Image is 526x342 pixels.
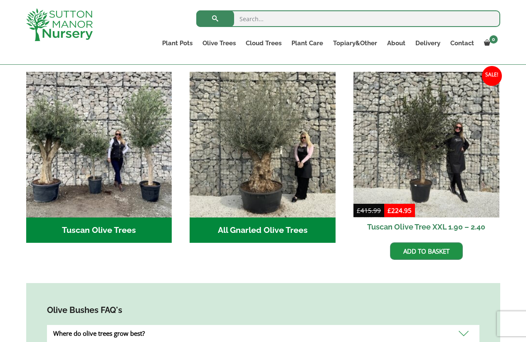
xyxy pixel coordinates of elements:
span: £ [388,206,391,215]
a: Visit product category Tuscan Olive Trees [26,72,172,243]
a: Plant Care [286,37,328,49]
a: Olive Trees [198,37,241,49]
a: Topiary&Other [328,37,382,49]
bdi: 224.95 [388,206,412,215]
span: Sale! [482,66,502,86]
h2: Tuscan Olive Tree XXL 1.90 – 2.40 [353,217,499,236]
a: Contact [445,37,479,49]
a: About [382,37,410,49]
a: Visit product category All Gnarled Olive Trees [190,72,336,243]
div: Where do olive trees grow best? [47,325,479,342]
h4: Olive Bushes FAQ's [47,304,479,317]
img: Tuscan Olive Tree XXL 1.90 - 2.40 [353,72,499,217]
span: 0 [489,35,498,44]
a: Sale! Tuscan Olive Tree XXL 1.90 – 2.40 [353,72,499,236]
h2: Tuscan Olive Trees [26,217,172,243]
input: Search... [196,10,500,27]
span: £ [357,206,361,215]
a: Add to basket: “Tuscan Olive Tree XXL 1.90 - 2.40” [390,242,463,260]
img: All Gnarled Olive Trees [190,72,336,217]
a: Cloud Trees [241,37,286,49]
a: Plant Pots [157,37,198,49]
a: Delivery [410,37,445,49]
img: Tuscan Olive Trees [26,72,172,217]
h2: All Gnarled Olive Trees [190,217,336,243]
bdi: 415.99 [357,206,381,215]
img: logo [26,8,93,41]
a: 0 [479,37,500,49]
